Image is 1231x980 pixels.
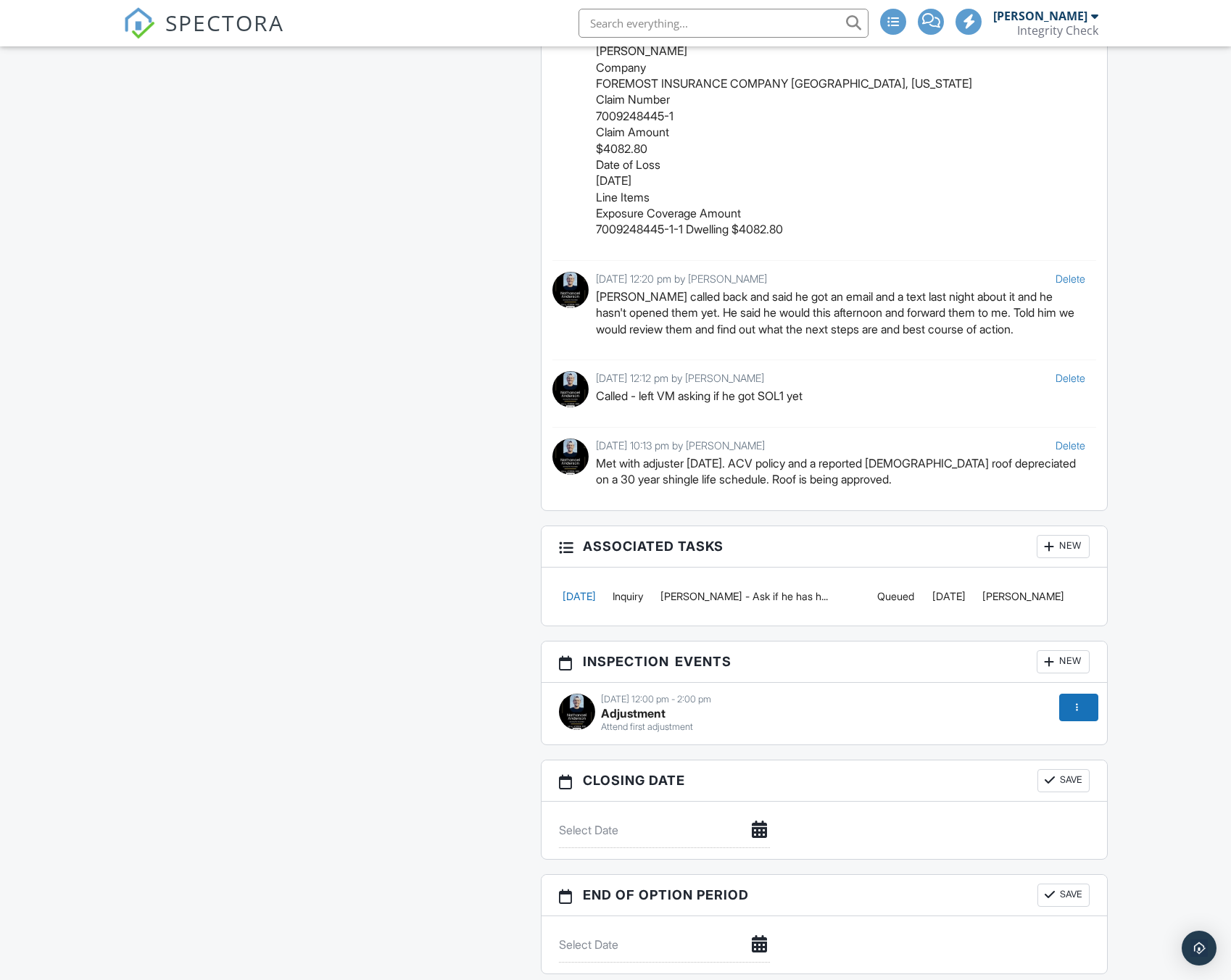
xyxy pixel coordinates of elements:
[579,9,869,38] input: Search everything...
[1182,931,1217,966] div: Open Intercom Messenger
[583,536,724,556] span: Associated Tasks
[123,7,155,39] img: The Best Home Inspection Software - Spectora
[685,372,764,384] span: [PERSON_NAME]
[1037,884,1090,907] button: Save
[596,388,1085,404] p: Called - left VM asking if he got SOL1 yet
[993,9,1087,23] div: [PERSON_NAME]
[563,590,596,602] a: [DATE]
[671,372,682,384] span: by
[552,439,589,475] img: img_4183.jpeg
[675,652,731,671] span: Events
[601,706,666,721] span: Adjustment
[583,771,685,790] span: Closing date
[559,694,1090,705] div: [DATE] 12:00 pm - 2:00 pm
[552,272,589,308] img: img_4183.jpeg
[559,694,595,730] img: img_4183.jpeg
[596,455,1085,488] p: Met with adjuster [DATE]. ACV policy and a reported [DEMOGRAPHIC_DATA] roof depreciated on a 30 y...
[657,578,874,615] td: [PERSON_NAME] - Ask if he has h...
[596,288,1085,337] p: [PERSON_NAME] called back and said he got an email and a text last night about it and he hasn't o...
[596,372,668,384] span: [DATE] 12:12 pm
[1056,273,1085,285] a: Delete
[583,652,669,671] span: Inspection
[559,813,770,848] input: Select Date
[1037,535,1090,558] div: New
[165,7,284,38] span: SPECTORA
[929,578,979,615] td: [DATE]
[672,439,683,452] span: by
[583,885,749,905] span: End of Option Period
[596,273,671,285] span: [DATE] 12:20 pm
[609,578,657,615] td: Inquiry
[601,721,693,732] span: Attend first adjustment
[688,273,767,285] span: [PERSON_NAME]
[596,27,1085,238] p: Funds Recipient [PERSON_NAME] Company FOREMOST INSURANCE COMPANY [GEOGRAPHIC_DATA], [US_STATE] Cl...
[559,927,770,963] input: Select Date
[1017,23,1098,38] div: Integrity Check
[1037,650,1090,673] div: New
[979,578,1090,615] td: [PERSON_NAME]
[1056,372,1085,384] a: Delete
[552,371,589,407] img: img_4183.jpeg
[674,273,685,285] span: by
[1037,769,1090,792] button: Save
[686,439,765,452] span: [PERSON_NAME]
[596,439,669,452] span: [DATE] 10:13 pm
[874,578,929,615] td: Queued
[123,20,284,50] a: SPECTORA
[1056,439,1085,452] a: Delete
